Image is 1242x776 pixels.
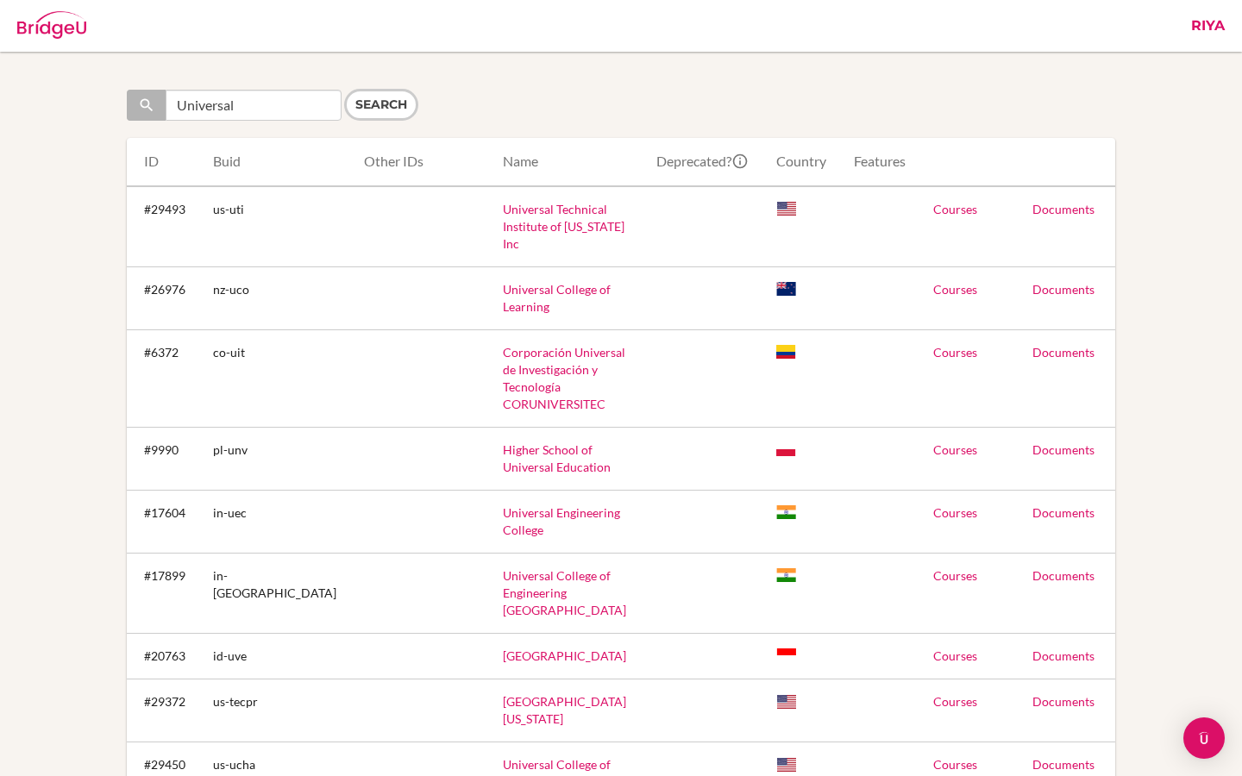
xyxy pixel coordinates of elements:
a: Higher School of Universal Education [503,442,611,474]
input: Search [344,89,418,121]
a: Universal Engineering College [503,505,620,537]
td: #29493 [127,186,199,267]
a: Courses [933,694,977,709]
td: pl-unv [199,427,350,490]
a: Documents [1032,442,1095,457]
span: Colombia [776,344,797,360]
a: Documents [1032,757,1095,772]
a: Universal College of Learning [503,282,611,314]
a: Documents [1032,694,1095,709]
td: #17899 [127,553,199,633]
a: [GEOGRAPHIC_DATA][US_STATE] [503,694,626,726]
td: in-[GEOGRAPHIC_DATA] [199,553,350,633]
td: us-uti [199,186,350,267]
a: Courses [933,442,977,457]
td: id-uve [199,633,350,679]
a: Documents [1032,568,1095,583]
td: #26976 [127,266,199,329]
div: Open Intercom Messenger [1183,717,1225,759]
a: Documents [1032,202,1095,216]
a: Courses [933,757,977,772]
a: Documents [1032,282,1095,297]
td: #20763 [127,633,199,679]
div: Admin: Universities [103,13,268,39]
th: Deprecated? [643,138,762,186]
td: us-tecpr [199,679,350,742]
a: Courses [933,505,977,520]
th: ID [127,138,199,186]
th: Country [762,138,840,186]
span: United States of America [776,757,797,773]
td: #9990 [127,427,199,490]
th: Features [840,138,919,186]
th: buid [199,138,350,186]
span: United States of America [776,201,797,216]
span: Indonesia [776,648,797,663]
a: Courses [933,282,977,297]
a: [GEOGRAPHIC_DATA] [503,648,626,663]
span: United States of America [776,694,797,710]
a: Documents [1032,345,1095,360]
td: #6372 [127,329,199,427]
a: Courses [933,345,977,360]
th: Name [489,138,643,186]
td: in-uec [199,490,350,553]
a: Corporación Universal de Investigación y Tecnología CORUNIVERSITEC [503,345,625,411]
td: #29372 [127,679,199,742]
span: Poland [776,441,797,457]
span: India [776,504,797,520]
a: Courses [933,648,977,663]
span: New Zealand [776,281,797,297]
span: India [776,567,797,583]
a: Universal College of Engineering [GEOGRAPHIC_DATA] [503,568,626,617]
a: Documents [1032,648,1095,663]
td: co-uit [199,329,350,427]
a: Documents [1032,505,1095,520]
td: #17604 [127,490,199,553]
a: Courses [933,202,977,216]
img: Bridge-U [17,11,86,39]
th: IDs this university is known by in different schemes [350,138,489,186]
td: nz-uco [199,266,350,329]
a: Courses [933,568,977,583]
a: Universal Technical Institute of [US_STATE] Inc [503,202,624,251]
